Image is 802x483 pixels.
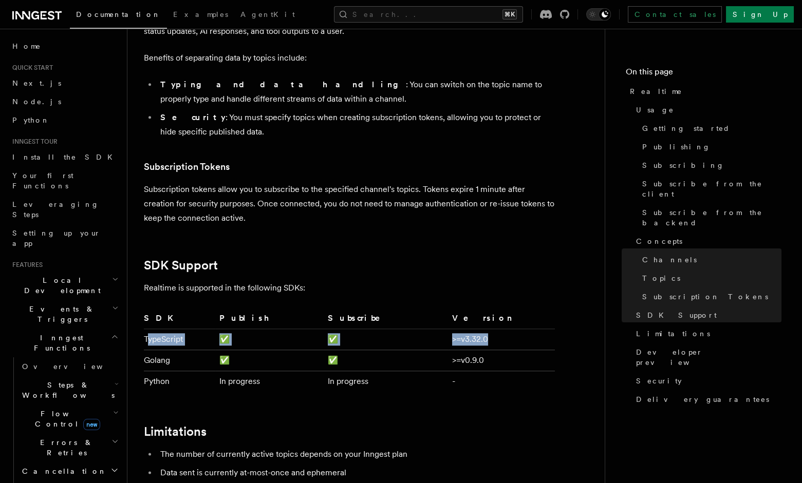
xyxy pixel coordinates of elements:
span: Inngest Functions [8,333,111,353]
span: Steps & Workflows [18,380,115,400]
span: Delivery guarantees [636,394,769,404]
td: In progress [215,371,324,392]
a: Concepts [632,232,781,250]
a: Realtime [626,82,781,101]
button: Flow Controlnew [18,404,121,433]
th: Version [448,312,555,329]
a: Home [8,37,121,55]
span: Errors & Retries [18,437,111,458]
th: Publish [215,312,324,329]
span: Quick start [8,64,53,72]
span: Local Development [8,275,112,296]
a: Limitations [632,324,781,343]
a: Subscription Tokens [638,287,781,306]
span: Getting started [642,123,730,133]
a: SDK Support [144,258,218,273]
li: The number of currently active topics depends on your Inngest plan [157,447,555,461]
p: Subscription tokens allow you to subscribe to the specified channel's topics. Tokens expire 1 min... [144,182,555,225]
span: Publishing [642,142,711,152]
li: Data sent is currently at-most-once and ephemeral [157,466,555,480]
button: Toggle dark mode [586,8,611,21]
span: Concepts [636,236,682,246]
span: Documentation [76,10,161,18]
a: Delivery guarantees [632,390,781,409]
span: Setting up your app [12,229,101,247]
span: Security [636,376,682,386]
th: Subscribe [324,312,447,329]
span: Inngest tour [8,138,58,146]
p: Realtime is supported in the following SDKs: [144,281,555,295]
strong: Typing and data handling [160,80,406,89]
a: Usage [632,101,781,119]
a: Channels [638,250,781,269]
span: Flow Control [18,409,113,429]
a: Sign Up [726,6,794,23]
span: Topics [642,273,680,283]
span: Subscribe from the client [642,179,781,199]
p: Benefits of separating data by topics include: [144,51,555,65]
span: Features [8,261,43,269]
td: Python [144,371,215,392]
td: ✅ [215,350,324,371]
a: Overview [18,357,121,376]
a: Subscribe from the client [638,175,781,203]
span: Examples [173,10,228,18]
td: In progress [324,371,447,392]
span: AgentKit [240,10,295,18]
a: Security [632,372,781,390]
td: ✅ [324,329,447,350]
kbd: ⌘K [502,9,517,20]
span: Events & Triggers [8,304,112,324]
a: Next.js [8,74,121,92]
a: Topics [638,269,781,287]
td: >=v0.9.0 [448,350,555,371]
a: Setting up your app [8,224,121,253]
h4: On this page [626,66,781,82]
td: Golang [144,350,215,371]
a: Publishing [638,138,781,156]
a: Documentation [70,3,167,29]
span: Developer preview [636,347,781,368]
td: >=v3.32.0 [448,329,555,350]
li: : You must specify topics when creating subscription tokens, allowing you to protect or hide spec... [157,110,555,139]
a: Leveraging Steps [8,195,121,224]
span: new [83,419,100,430]
strong: Security [160,112,226,122]
button: Cancellation [18,462,121,480]
a: SDK Support [632,306,781,324]
td: ✅ [215,329,324,350]
a: Subscribing [638,156,781,175]
span: Subscribing [642,160,724,170]
a: Limitations [144,424,207,439]
span: Python [12,116,50,124]
a: Examples [167,3,234,28]
span: Subscription Tokens [642,292,768,302]
span: Next.js [12,79,61,87]
button: Local Development [8,271,121,300]
button: Errors & Retries [18,433,121,462]
button: Steps & Workflows [18,376,121,404]
a: Your first Functions [8,166,121,195]
button: Inngest Functions [8,329,121,357]
a: Install the SDK [8,148,121,166]
span: Realtime [630,86,682,96]
span: Overview [22,362,128,371]
span: Limitations [636,329,710,339]
a: Python [8,111,121,129]
span: SDK Support [636,310,717,320]
span: Install the SDK [12,153,119,161]
span: Subscribe from the backend [642,207,781,228]
td: ✅ [324,350,447,371]
span: Leveraging Steps [12,200,99,219]
a: Contact sales [628,6,722,23]
a: Getting started [638,119,781,138]
span: Channels [642,255,697,265]
span: Cancellation [18,466,107,476]
td: TypeScript [144,329,215,350]
span: Home [12,41,41,51]
li: : You can switch on the topic name to properly type and handle different streams of data within a... [157,78,555,106]
span: Your first Functions [12,171,73,190]
span: Usage [636,105,674,115]
a: Subscribe from the backend [638,203,781,232]
a: AgentKit [234,3,301,28]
